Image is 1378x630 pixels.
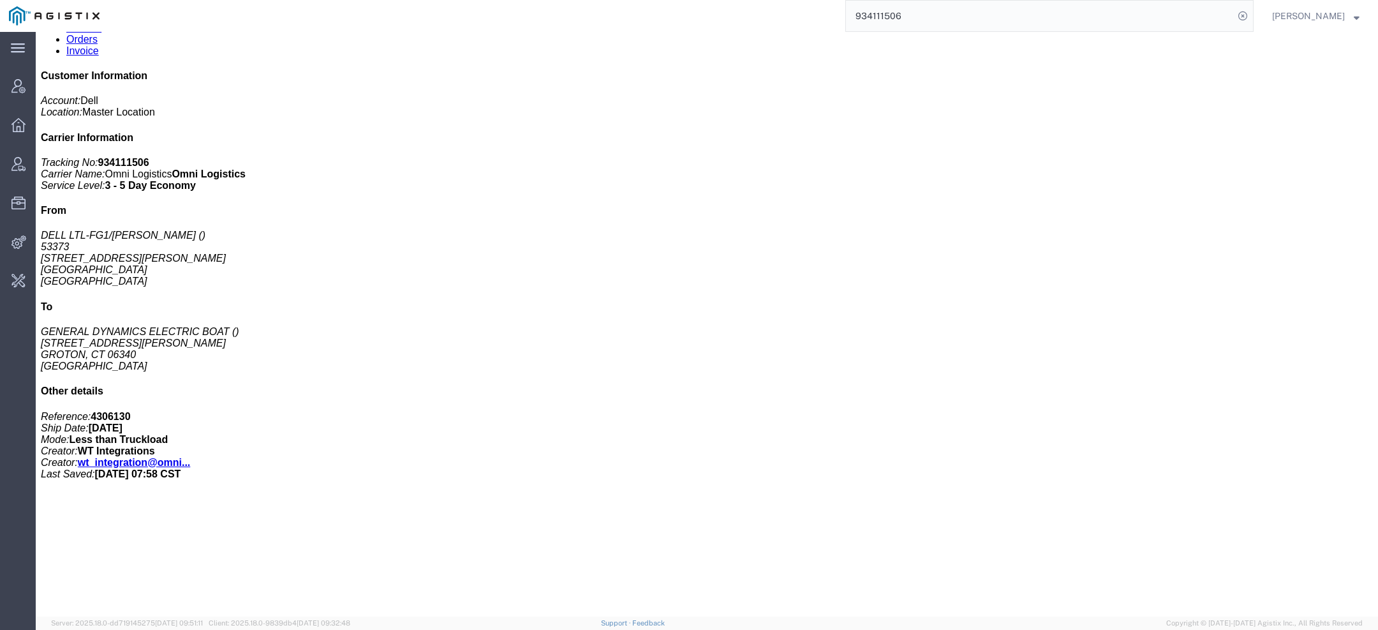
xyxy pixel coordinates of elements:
[1271,8,1360,24] button: [PERSON_NAME]
[1272,9,1345,23] span: Kaitlyn Hostetler
[51,619,203,627] span: Server: 2025.18.0-dd719145275
[36,32,1378,617] iframe: FS Legacy Container
[846,1,1234,31] input: Search for shipment number, reference number
[1166,618,1363,629] span: Copyright © [DATE]-[DATE] Agistix Inc., All Rights Reserved
[632,619,665,627] a: Feedback
[155,619,203,627] span: [DATE] 09:51:11
[601,619,633,627] a: Support
[209,619,350,627] span: Client: 2025.18.0-9839db4
[9,6,100,26] img: logo
[297,619,350,627] span: [DATE] 09:32:48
